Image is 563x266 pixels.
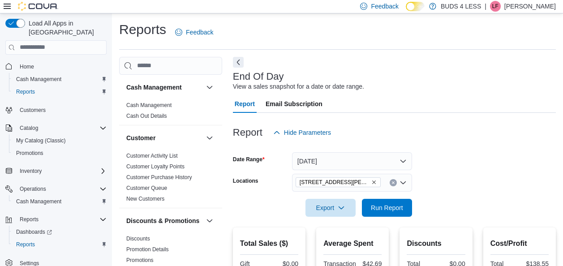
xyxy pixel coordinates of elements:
[13,196,65,207] a: Cash Management
[126,184,167,192] span: Customer Queue
[9,73,110,86] button: Cash Management
[305,199,356,217] button: Export
[490,1,501,12] div: Leeanne Finn
[126,102,172,108] a: Cash Management
[323,238,382,249] h2: Average Spent
[119,150,222,208] div: Customer
[20,216,39,223] span: Reports
[20,107,46,114] span: Customers
[16,137,66,144] span: My Catalog (Classic)
[126,174,192,180] a: Customer Purchase History
[126,195,164,202] span: New Customers
[186,28,213,37] span: Feedback
[362,199,412,217] button: Run Report
[126,83,202,92] button: Cash Management
[13,239,39,250] a: Reports
[13,227,56,237] a: Dashboards
[2,165,110,177] button: Inventory
[126,196,164,202] a: New Customers
[9,238,110,251] button: Reports
[9,226,110,238] a: Dashboards
[16,166,45,176] button: Inventory
[16,184,107,194] span: Operations
[16,88,35,95] span: Reports
[233,82,364,91] div: View a sales snapshot for a date or date range.
[126,102,172,109] span: Cash Management
[233,57,244,68] button: Next
[13,227,107,237] span: Dashboards
[2,213,110,226] button: Reports
[406,2,425,11] input: Dark Mode
[406,11,406,12] span: Dark Mode
[400,179,407,186] button: Open list of options
[13,196,107,207] span: Cash Management
[490,238,549,249] h2: Cost/Profit
[16,166,107,176] span: Inventory
[126,113,167,119] a: Cash Out Details
[233,127,262,138] h3: Report
[18,2,58,11] img: Cova
[126,153,178,159] a: Customer Activity List
[504,1,556,12] p: [PERSON_NAME]
[2,122,110,134] button: Catalog
[16,150,43,157] span: Promotions
[126,163,185,170] a: Customer Loyalty Points
[235,95,255,113] span: Report
[126,152,178,159] span: Customer Activity List
[371,180,377,185] button: Remove 7500 LUNDY'S LANE UNIT C14-E from selection in this group
[126,246,169,253] a: Promotion Details
[126,257,154,263] a: Promotions
[233,156,265,163] label: Date Range
[9,134,110,147] button: My Catalog (Classic)
[13,86,107,97] span: Reports
[441,1,481,12] p: BUDS 4 LESS
[266,95,322,113] span: Email Subscription
[16,123,42,133] button: Catalog
[126,133,202,142] button: Customer
[492,1,499,12] span: LF
[13,135,69,146] a: My Catalog (Classic)
[390,179,397,186] button: Clear input
[20,167,42,175] span: Inventory
[9,147,110,159] button: Promotions
[20,63,34,70] span: Home
[2,60,110,73] button: Home
[126,216,199,225] h3: Discounts & Promotions
[13,148,107,159] span: Promotions
[233,177,258,184] label: Locations
[371,203,403,212] span: Run Report
[13,148,47,159] a: Promotions
[119,100,222,125] div: Cash Management
[296,177,381,187] span: 7500 LUNDY'S LANE UNIT C14-E
[126,185,167,191] a: Customer Queue
[16,105,49,116] a: Customers
[16,228,52,236] span: Dashboards
[126,112,167,120] span: Cash Out Details
[16,198,61,205] span: Cash Management
[126,133,155,142] h3: Customer
[2,103,110,116] button: Customers
[9,86,110,98] button: Reports
[16,184,50,194] button: Operations
[300,178,370,187] span: [STREET_ADDRESS][PERSON_NAME]
[407,238,465,249] h2: Discounts
[485,1,486,12] p: |
[16,214,42,225] button: Reports
[126,236,150,242] a: Discounts
[371,2,398,11] span: Feedback
[284,128,331,137] span: Hide Parameters
[13,86,39,97] a: Reports
[126,246,169,253] span: Promotion Details
[13,135,107,146] span: My Catalog (Classic)
[20,124,38,132] span: Catalog
[240,238,298,249] h2: Total Sales ($)
[311,199,350,217] span: Export
[204,82,215,93] button: Cash Management
[2,183,110,195] button: Operations
[126,163,185,170] span: Customer Loyalty Points
[16,241,35,248] span: Reports
[126,235,150,242] span: Discounts
[13,239,107,250] span: Reports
